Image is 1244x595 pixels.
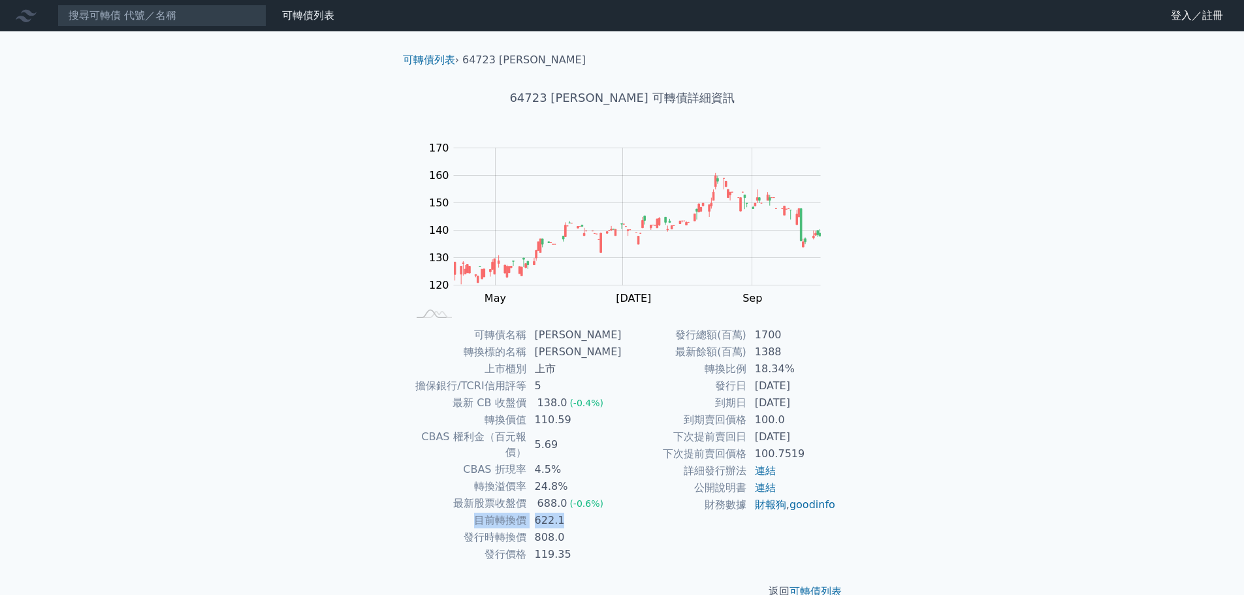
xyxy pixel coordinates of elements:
td: 發行日 [622,378,747,394]
td: 詳細發行辦法 [622,462,747,479]
td: 110.59 [527,411,622,428]
tspan: 120 [429,279,449,291]
td: 轉換價值 [408,411,527,428]
td: , [747,496,837,513]
td: 轉換比例 [622,361,747,378]
td: 100.7519 [747,445,837,462]
h1: 64723 [PERSON_NAME] 可轉債詳細資訊 [392,89,852,107]
td: 808.0 [527,529,622,546]
span: (-0.4%) [569,398,603,408]
tspan: 150 [429,197,449,209]
tspan: 170 [429,142,449,154]
g: Chart [423,142,840,304]
tspan: Sep [742,292,762,304]
a: 連結 [755,481,776,494]
tspan: 160 [429,169,449,182]
td: 到期賣回價格 [622,411,747,428]
td: 到期日 [622,394,747,411]
td: 發行時轉換價 [408,529,527,546]
td: 1388 [747,344,837,361]
td: 100.0 [747,411,837,428]
td: 4.5% [527,461,622,478]
td: 發行價格 [408,546,527,563]
td: 財務數據 [622,496,747,513]
tspan: 130 [429,251,449,264]
li: › [403,52,459,68]
tspan: [DATE] [616,292,651,304]
a: 連結 [755,464,776,477]
input: 搜尋可轉債 代號／名稱 [57,5,266,27]
span: (-0.6%) [569,498,603,509]
div: 688.0 [535,496,570,511]
a: 可轉債列表 [282,9,334,22]
td: 最新股票收盤價 [408,495,527,512]
td: 622.1 [527,512,622,529]
td: 目前轉換價 [408,512,527,529]
td: 5.69 [527,428,622,461]
td: 18.34% [747,361,837,378]
td: CBAS 權利金（百元報價） [408,428,527,461]
td: 5 [527,378,622,394]
a: 登入／註冊 [1160,5,1234,26]
td: 可轉債名稱 [408,327,527,344]
div: 138.0 [535,395,570,411]
a: goodinfo [789,498,835,511]
td: [PERSON_NAME] [527,327,622,344]
td: 下次提前賣回價格 [622,445,747,462]
td: 上市 [527,361,622,378]
td: [PERSON_NAME] [527,344,622,361]
td: 擔保銀行/TCRI信用評等 [408,378,527,394]
td: 上市櫃別 [408,361,527,378]
div: 聊天小工具 [1179,532,1244,595]
td: [DATE] [747,394,837,411]
tspan: May [485,292,506,304]
td: [DATE] [747,428,837,445]
iframe: Chat Widget [1179,532,1244,595]
td: 最新 CB 收盤價 [408,394,527,411]
a: 財報狗 [755,498,786,511]
td: 24.8% [527,478,622,495]
td: CBAS 折現率 [408,461,527,478]
td: 公開說明書 [622,479,747,496]
tspan: 140 [429,224,449,236]
td: 轉換標的名稱 [408,344,527,361]
li: 64723 [PERSON_NAME] [462,52,586,68]
a: 可轉債列表 [403,54,455,66]
td: 轉換溢價率 [408,478,527,495]
td: [DATE] [747,378,837,394]
td: 119.35 [527,546,622,563]
td: 1700 [747,327,837,344]
td: 發行總額(百萬) [622,327,747,344]
td: 最新餘額(百萬) [622,344,747,361]
td: 下次提前賣回日 [622,428,747,445]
